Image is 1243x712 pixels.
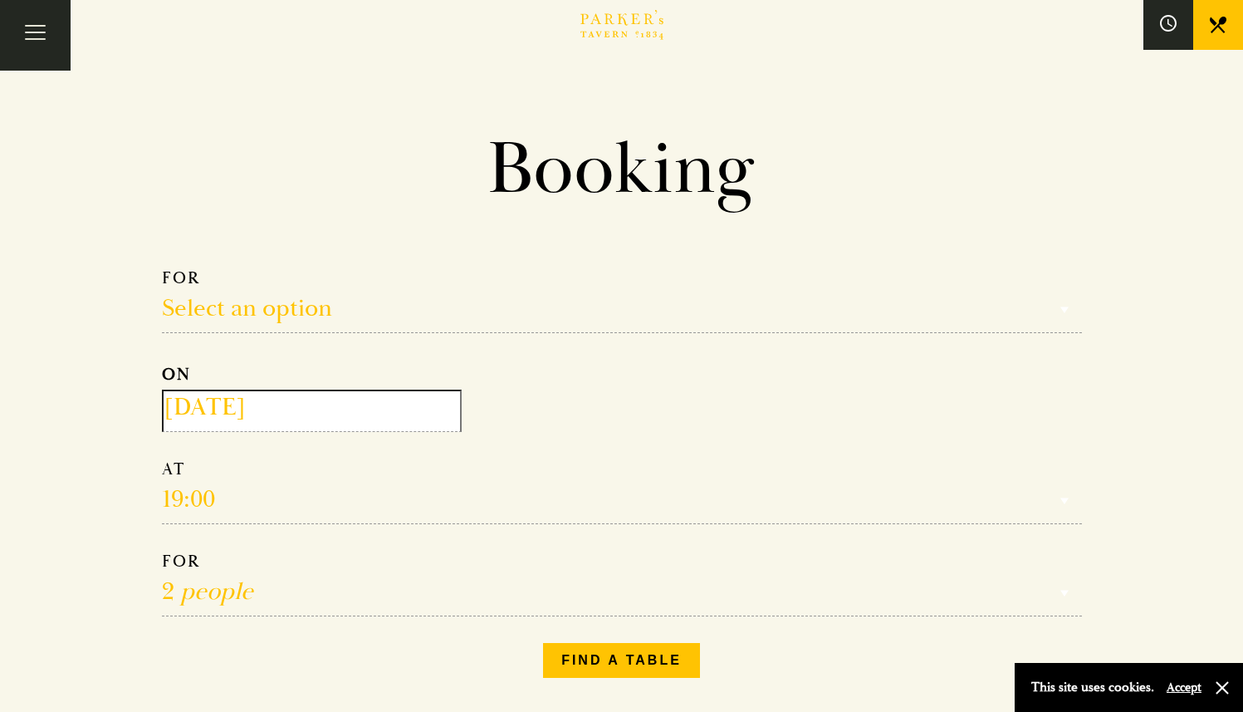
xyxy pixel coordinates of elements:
[149,125,1095,214] h1: Booking
[162,364,191,385] strong: ON
[543,643,700,678] button: Find a table
[1031,675,1154,700] p: This site uses cookies.
[1167,680,1201,695] button: Accept
[1214,680,1231,696] button: Close and accept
